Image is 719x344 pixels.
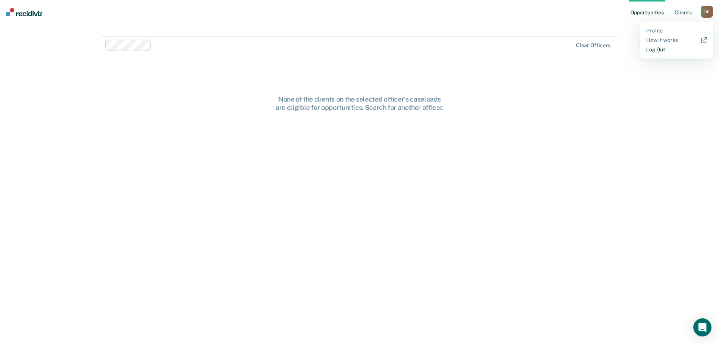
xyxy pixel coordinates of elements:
[576,42,611,49] div: Clear officers
[239,95,480,111] div: None of the clients on the selected officer's caseloads are eligible for opportunities. Search fo...
[693,318,711,336] div: Open Intercom Messenger
[6,8,42,16] img: Recidiviz
[701,6,713,18] div: D B
[646,37,707,43] a: How it works
[646,46,707,53] a: Log Out
[701,6,713,18] button: DB
[646,28,707,34] a: Profile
